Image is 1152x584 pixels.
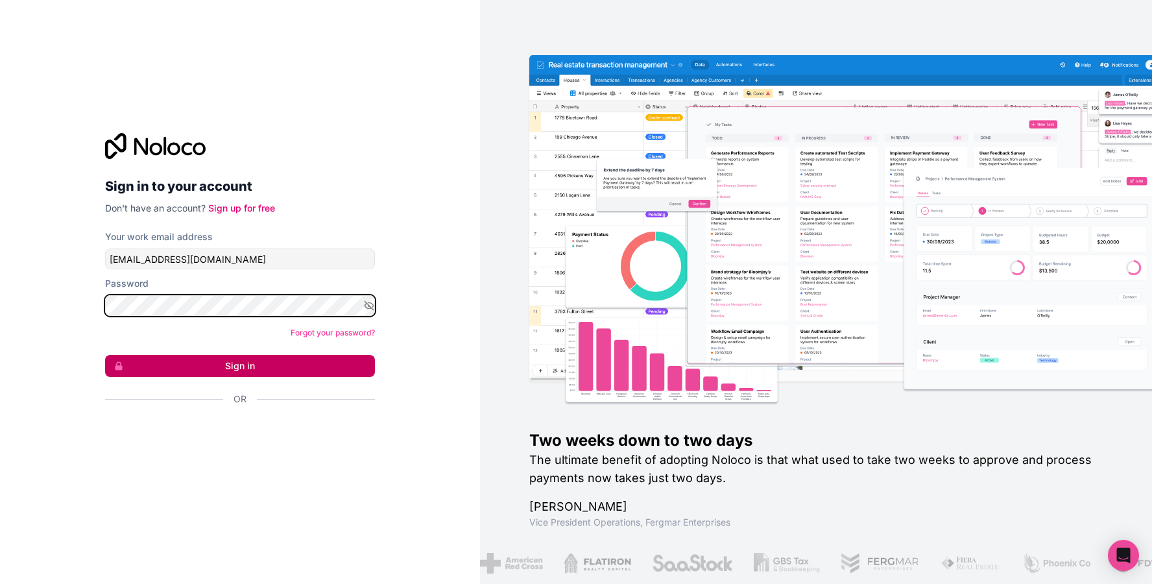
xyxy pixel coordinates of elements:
[105,175,375,198] h2: Sign in to your account
[937,553,998,574] img: /assets/fiera-fwj2N5v4.png
[208,202,275,213] a: Sign up for free
[105,249,375,269] input: Email address
[105,230,213,243] label: Your work email address
[477,553,540,574] img: /assets/american-red-cross-BAupjrZR.png
[234,393,246,406] span: Or
[529,451,1110,487] h2: The ultimate benefit of adopting Noloco is that what used to take two weeks to approve and proces...
[99,420,371,448] iframe: Sign in with Google Button
[648,553,730,574] img: /assets/saastock-C6Zbiodz.png
[560,553,628,574] img: /assets/flatiron-C8eUkumj.png
[529,498,1110,516] h1: [PERSON_NAME]
[529,516,1110,529] h1: Vice President Operations , Fergmar Enterprises
[291,328,375,337] a: Forgot your password?
[837,553,916,574] img: /assets/fergmar-CudnrXN5.png
[105,295,375,316] input: Password
[105,355,375,377] button: Sign in
[1018,553,1088,574] img: /assets/phoenix-BREaitsQ.png
[105,202,206,213] span: Don't have an account?
[1108,540,1139,571] div: Open Intercom Messenger
[750,553,817,574] img: /assets/gbstax-C-GtDUiK.png
[105,277,149,290] label: Password
[529,430,1110,451] h1: Two weeks down to two days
